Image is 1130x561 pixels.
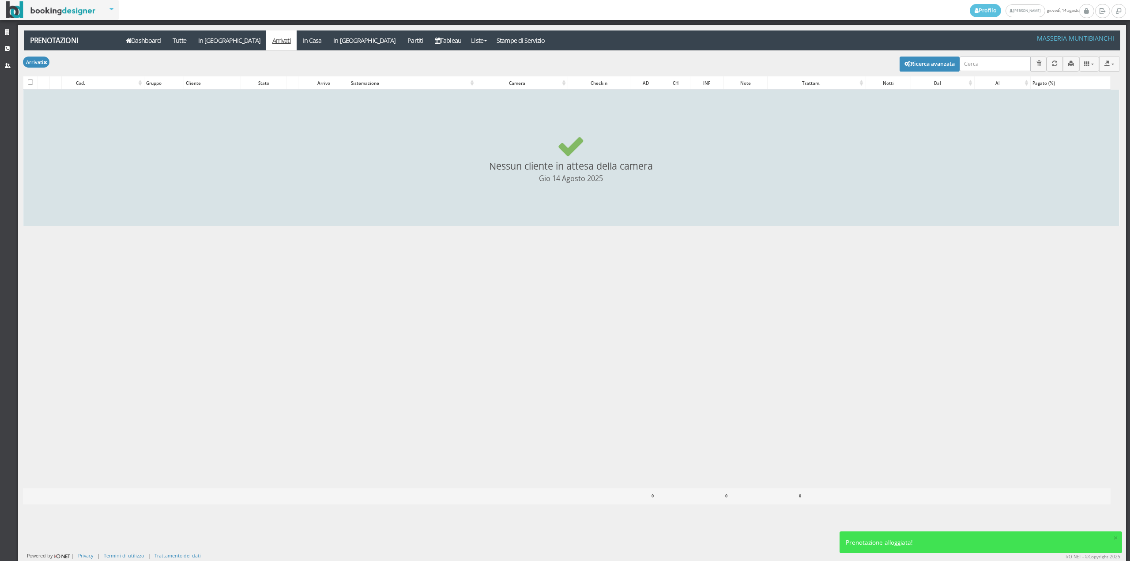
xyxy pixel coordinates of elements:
[630,77,660,89] div: AD
[78,552,93,559] a: Privacy
[476,77,568,89] div: Camera
[429,30,467,50] a: Tableau
[120,30,167,50] a: Dashboard
[144,77,184,89] div: Gruppo
[97,552,100,559] div: |
[491,30,551,50] a: Stampe di Servizio
[1047,57,1063,71] button: Aggiorna
[846,538,913,546] span: Prenotazione alloggiata!
[192,30,266,50] a: In [GEOGRAPHIC_DATA]
[402,30,429,50] a: Partiti
[167,30,192,50] a: Tutte
[23,57,49,68] button: Arrivati
[1113,534,1118,542] button: ×
[298,77,348,89] div: Arrivo
[297,30,328,50] a: In Casa
[975,77,1030,89] div: Al
[266,30,297,50] a: Arrivati
[6,1,96,19] img: BookingDesigner.com
[241,77,286,89] div: Stato
[74,77,144,89] div: Cod.
[970,4,1079,17] span: giovedì, 14 agosto
[539,174,603,183] small: Gio 14 Agosto 2025
[970,4,1002,17] a: Profilo
[26,92,1116,224] h3: Nessun cliente in attesa della camera
[1037,34,1114,42] h4: Masseria Muntibianchi
[53,553,72,560] img: ionet_small_logo.png
[1031,77,1110,89] div: Pagato (%)
[1099,57,1119,71] button: Export
[27,552,74,560] div: Powered by |
[866,77,911,89] div: Notti
[690,77,723,89] div: INF
[724,77,767,89] div: Note
[960,57,1031,71] input: Cerca
[148,552,151,559] div: |
[154,552,201,559] a: Trattamento dei dati
[184,77,241,89] div: Cliente
[799,493,801,499] b: 0
[328,30,402,50] a: In [GEOGRAPHIC_DATA]
[1006,4,1045,17] a: [PERSON_NAME]
[349,77,476,89] div: Sistemazione
[104,552,144,559] a: Termini di utilizzo
[661,77,690,89] div: CH
[467,30,490,50] a: Liste
[911,77,974,89] div: Dal
[24,30,115,50] a: Prenotazioni
[568,77,630,89] div: Checkin
[725,493,727,499] b: 0
[900,57,960,72] button: Ricerca avanzata
[768,77,866,89] div: Trattam.
[652,493,654,499] b: 0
